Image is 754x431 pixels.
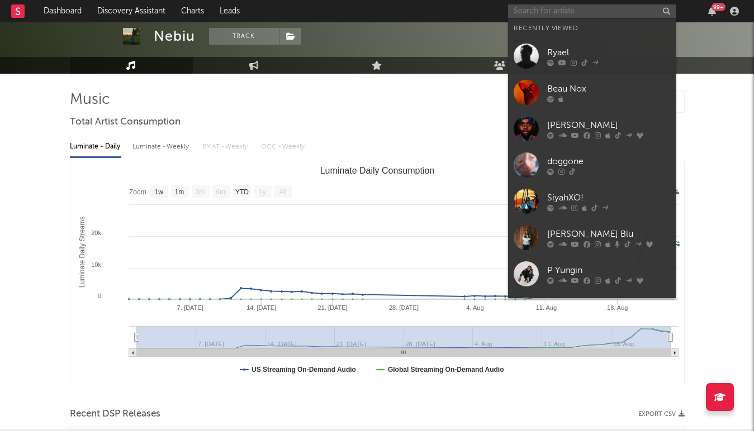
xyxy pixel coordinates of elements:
[508,4,676,18] input: Search for artists
[547,264,670,277] div: P Yungin
[195,188,205,196] text: 3m
[259,188,266,196] text: 1y
[177,304,203,311] text: 7. [DATE]
[535,304,556,311] text: 11. Aug
[216,188,225,196] text: 6m
[638,411,685,418] button: Export CSV
[70,408,160,421] span: Recent DSP Releases
[508,219,676,256] a: [PERSON_NAME] Blu
[514,22,670,35] div: Recently Viewed
[252,366,356,373] text: US Streaming On-Demand Audio
[235,188,248,196] text: YTD
[132,137,191,156] div: Luminate - Weekly
[91,261,101,268] text: 10k
[70,161,684,385] svg: Luminate Daily Consumption
[70,137,121,156] div: Luminate - Daily
[389,304,419,311] text: 28. [DATE]
[317,304,347,311] text: 21. [DATE]
[320,166,434,175] text: Luminate Daily Consumption
[174,188,184,196] text: 1m
[547,46,670,59] div: Ryael
[154,28,195,45] div: Nebiu
[547,155,670,168] div: doggone
[246,304,276,311] text: 14. [DATE]
[547,82,670,95] div: Beau Nox
[466,304,483,311] text: 4. Aug
[708,7,716,16] button: 99+
[129,188,146,196] text: Zoom
[387,366,504,373] text: Global Streaming On-Demand Audio
[70,116,181,129] span: Total Artist Consumption
[78,217,86,288] text: Luminate Daily Streams
[209,28,279,45] button: Track
[97,293,101,299] text: 0
[508,183,676,219] a: SiyahXO!
[508,147,676,183] a: doggone
[547,118,670,132] div: [PERSON_NAME]
[547,227,670,241] div: [PERSON_NAME] Blu
[547,191,670,204] div: SiyahXO!
[279,188,286,196] text: All
[508,74,676,111] a: Beau Nox
[508,38,676,74] a: Ryael
[607,304,628,311] text: 18. Aug
[508,111,676,147] a: [PERSON_NAME]
[508,292,676,328] a: [PERSON_NAME]
[508,256,676,292] a: P Yungin
[154,188,163,196] text: 1w
[91,229,101,236] text: 20k
[712,3,725,11] div: 99 +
